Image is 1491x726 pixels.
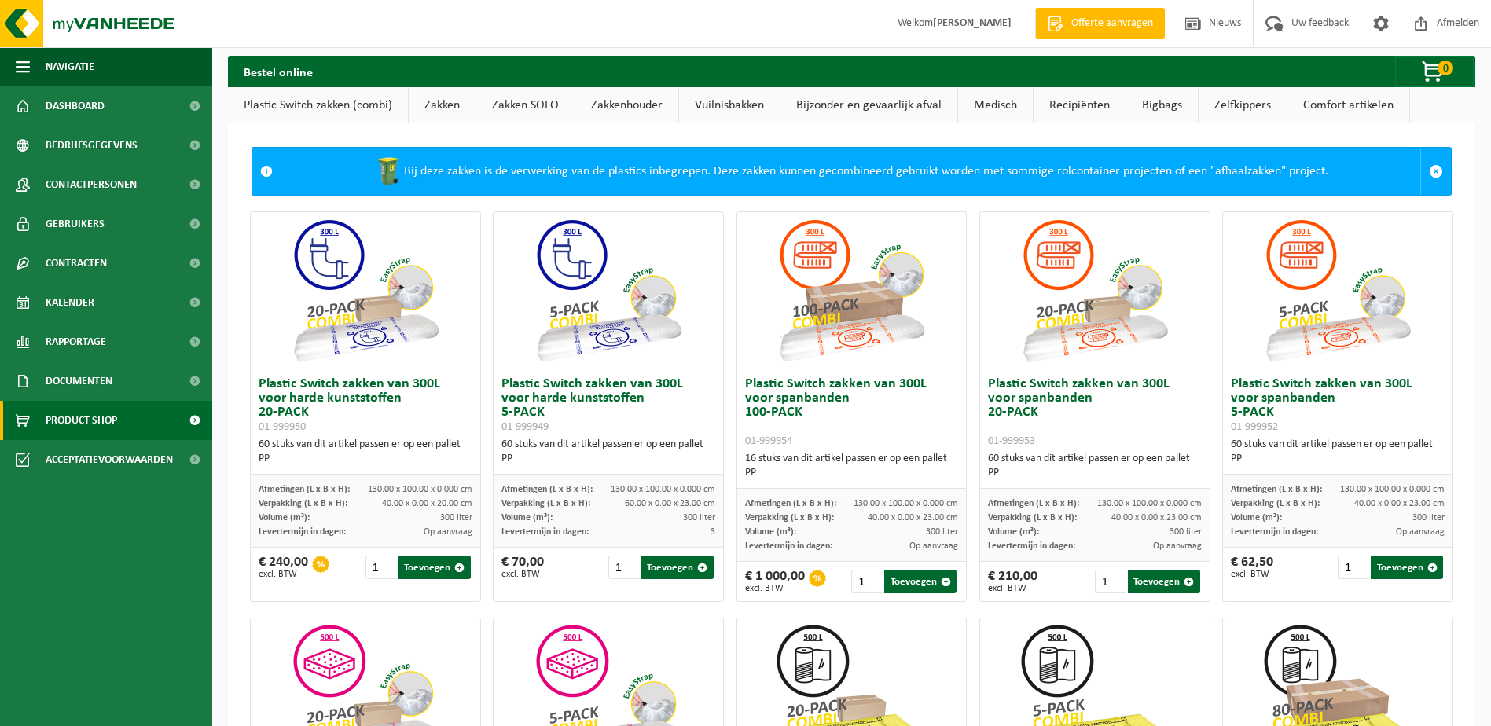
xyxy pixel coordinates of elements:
span: Acceptatievoorwaarden [46,440,173,479]
div: € 70,00 [501,555,544,579]
h3: Plastic Switch zakken van 300L voor spanbanden 5-PACK [1231,377,1445,434]
span: Verpakking (L x B x H): [745,513,834,522]
span: excl. BTW [501,570,544,579]
span: 300 liter [683,513,715,522]
span: 300 liter [440,513,472,522]
span: Levertermijn in dagen: [1231,527,1318,537]
a: Zakken [409,87,476,123]
span: 130.00 x 100.00 x 0.000 cm [1097,499,1202,508]
span: Levertermijn in dagen: [501,527,589,537]
input: 1 [851,570,883,593]
h3: Plastic Switch zakken van 300L voor harde kunststoffen 5-PACK [501,377,715,434]
span: Gebruikers [46,204,105,244]
span: Afmetingen (L x B x H): [1231,485,1322,494]
span: Op aanvraag [1396,527,1445,537]
span: Afmetingen (L x B x H): [501,485,593,494]
img: 01-999950 [287,212,444,369]
span: Contactpersonen [46,165,137,204]
span: 300 liter [926,527,958,537]
a: Sluit melding [1420,148,1451,195]
input: 1 [1338,555,1369,579]
span: Verpakking (L x B x H): [988,513,1077,522]
span: excl. BTW [988,584,1037,593]
strong: [PERSON_NAME] [933,17,1012,29]
span: 3 [711,527,715,537]
div: 60 stuks van dit artikel passen er op een pallet [1231,438,1445,466]
button: Toevoegen [884,570,957,593]
span: Verpakking (L x B x H): [1231,499,1320,508]
div: € 210,00 [988,570,1037,593]
img: 01-999949 [530,212,687,369]
div: PP [745,466,959,480]
a: Plastic Switch zakken (combi) [228,87,408,123]
span: Bedrijfsgegevens [46,126,138,165]
div: PP [988,466,1202,480]
a: Comfort artikelen [1287,87,1409,123]
span: Op aanvraag [1153,541,1202,551]
span: 300 liter [1170,527,1202,537]
input: 1 [608,555,640,579]
h3: Plastic Switch zakken van 300L voor harde kunststoffen 20-PACK [259,377,472,434]
button: 0 [1395,56,1474,87]
span: 300 liter [1412,513,1445,522]
span: Afmetingen (L x B x H): [988,499,1079,508]
div: PP [259,452,472,466]
a: Zelfkippers [1199,87,1287,123]
a: Medisch [958,87,1033,123]
span: 40.00 x 0.00 x 23.00 cm [868,513,958,522]
span: Kalender [46,283,94,322]
span: 01-999952 [1231,421,1278,433]
span: 130.00 x 100.00 x 0.000 cm [1340,485,1445,494]
span: 01-999954 [745,435,792,447]
button: Toevoegen [398,555,471,579]
img: 01-999952 [1259,212,1416,369]
img: 01-999953 [1016,212,1173,369]
a: Zakkenhouder [575,87,678,123]
span: Volume (m³): [1231,513,1282,522]
span: 60.00 x 0.00 x 23.00 cm [625,499,715,508]
span: 40.00 x 0.00 x 23.00 cm [1111,513,1202,522]
div: PP [501,452,715,466]
a: Vuilnisbakken [679,87,780,123]
div: Bij deze zakken is de verwerking van de plastics inbegrepen. Deze zakken kunnen gecombineerd gebr... [281,148,1420,195]
span: 0 [1438,60,1453,75]
span: Rapportage [46,322,106,361]
span: 40.00 x 0.00 x 20.00 cm [382,499,472,508]
input: 1 [1095,570,1126,593]
a: Offerte aanvragen [1035,8,1165,39]
img: WB-0240-HPE-GN-50.png [373,156,404,187]
span: Volume (m³): [259,513,310,522]
div: 60 stuks van dit artikel passen er op een pallet [988,452,1202,480]
span: Afmetingen (L x B x H): [745,499,836,508]
span: Product Shop [46,401,117,440]
a: Bigbags [1126,87,1198,123]
span: Verpakking (L x B x H): [259,499,347,508]
span: excl. BTW [1231,570,1273,579]
div: € 1 000,00 [745,570,805,593]
img: 01-999954 [773,212,930,369]
span: Afmetingen (L x B x H): [259,485,350,494]
span: Levertermijn in dagen: [988,541,1075,551]
a: Recipiënten [1034,87,1126,123]
span: Documenten [46,361,112,401]
div: € 240,00 [259,555,308,579]
span: 130.00 x 100.00 x 0.000 cm [854,499,958,508]
span: Op aanvraag [424,527,472,537]
button: Toevoegen [1128,570,1200,593]
span: Contracten [46,244,107,283]
span: Levertermijn in dagen: [745,541,832,551]
span: Op aanvraag [909,541,958,551]
div: 60 stuks van dit artikel passen er op een pallet [501,438,715,466]
span: excl. BTW [259,570,308,579]
button: Toevoegen [641,555,714,579]
h2: Bestel online [228,56,329,86]
span: Volume (m³): [501,513,553,522]
span: 01-999949 [501,421,549,433]
span: Dashboard [46,86,105,126]
input: 1 [365,555,397,579]
span: Levertermijn in dagen: [259,527,346,537]
span: 01-999953 [988,435,1035,447]
span: 130.00 x 100.00 x 0.000 cm [611,485,715,494]
span: Verpakking (L x B x H): [501,499,590,508]
a: Zakken SOLO [476,87,575,123]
